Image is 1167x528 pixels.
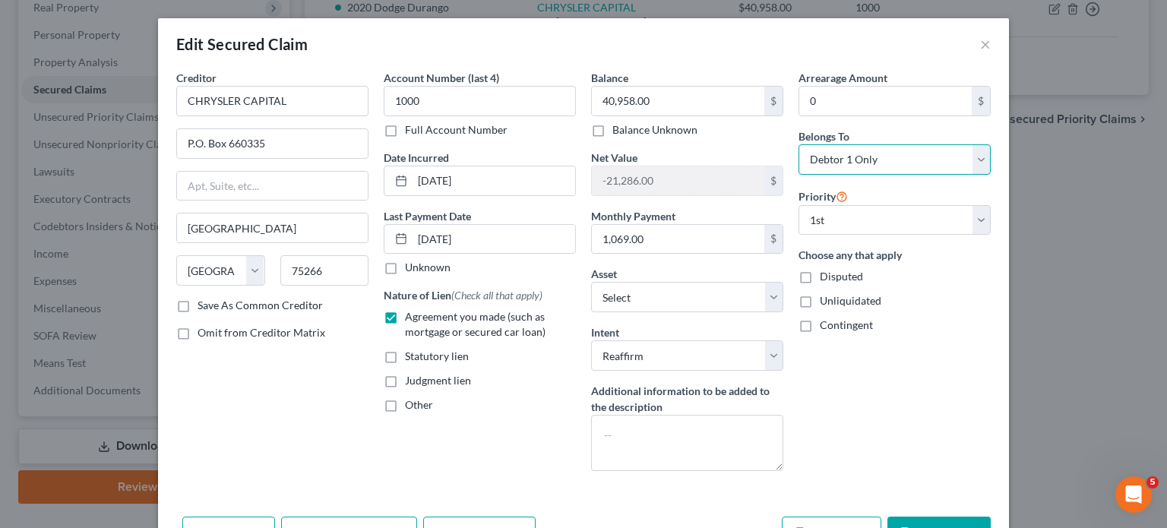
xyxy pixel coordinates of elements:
[198,298,323,313] label: Save As Common Creditor
[177,129,368,158] input: Enter address...
[799,247,991,263] label: Choose any that apply
[980,35,991,53] button: ×
[820,270,863,283] span: Disputed
[591,70,628,86] label: Balance
[405,310,546,338] span: Agreement you made (such as mortgage or secured car loan)
[384,208,471,224] label: Last Payment Date
[591,324,619,340] label: Intent
[177,172,368,201] input: Apt, Suite, etc...
[405,374,471,387] span: Judgment lien
[198,326,325,339] span: Omit from Creditor Matrix
[592,166,764,195] input: 0.00
[405,398,433,411] span: Other
[176,86,368,116] input: Search creditor by name...
[280,255,369,286] input: Enter zip...
[384,70,499,86] label: Account Number (last 4)
[612,122,697,138] label: Balance Unknown
[764,225,783,254] div: $
[405,260,451,275] label: Unknown
[799,87,972,115] input: 0.00
[764,87,783,115] div: $
[176,71,217,84] span: Creditor
[820,294,881,307] span: Unliquidated
[1115,476,1152,513] iframe: Intercom live chat
[1146,476,1159,488] span: 5
[177,213,368,242] input: Enter city...
[405,122,508,138] label: Full Account Number
[799,70,887,86] label: Arrearage Amount
[176,33,308,55] div: Edit Secured Claim
[799,187,848,205] label: Priority
[384,150,449,166] label: Date Incurred
[413,225,575,254] input: MM/DD/YYYY
[799,130,849,143] span: Belongs To
[384,287,542,303] label: Nature of Lien
[591,267,617,280] span: Asset
[591,383,783,415] label: Additional information to be added to the description
[451,289,542,302] span: (Check all that apply)
[820,318,873,331] span: Contingent
[384,86,576,116] input: XXXX
[592,87,764,115] input: 0.00
[413,166,575,195] input: MM/DD/YYYY
[592,225,764,254] input: 0.00
[591,208,675,224] label: Monthly Payment
[972,87,990,115] div: $
[591,150,637,166] label: Net Value
[764,166,783,195] div: $
[405,349,469,362] span: Statutory lien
